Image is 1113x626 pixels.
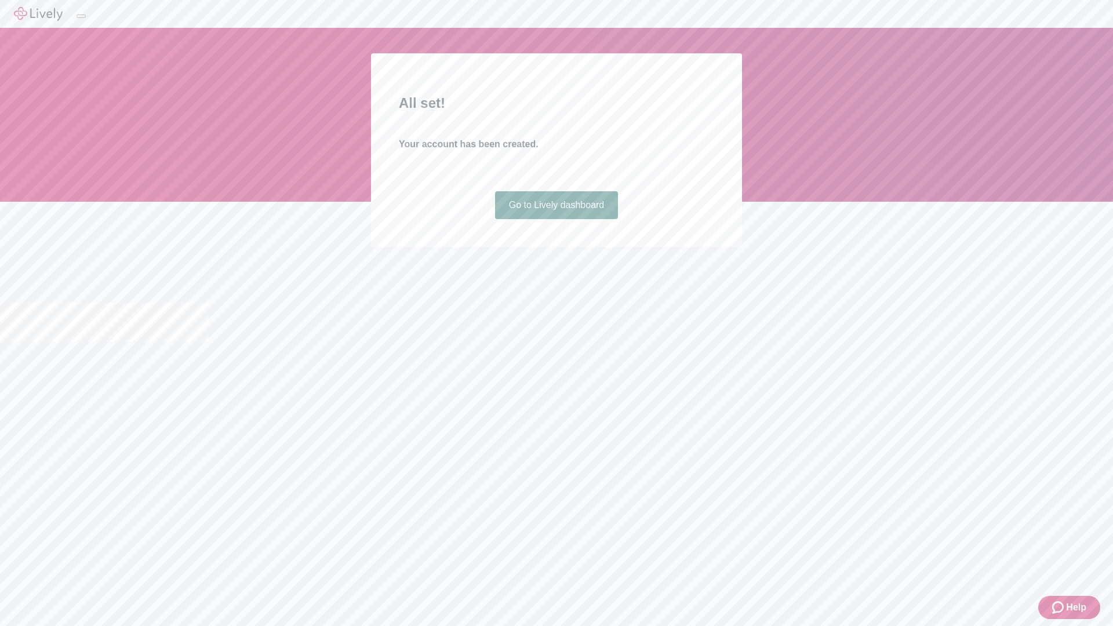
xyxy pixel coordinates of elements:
[14,7,63,21] img: Lively
[495,191,619,219] a: Go to Lively dashboard
[1052,600,1066,614] svg: Zendesk support icon
[399,93,714,114] h2: All set!
[399,137,714,151] h4: Your account has been created.
[1066,600,1086,614] span: Help
[77,14,86,18] button: Log out
[1038,596,1100,619] button: Zendesk support iconHelp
